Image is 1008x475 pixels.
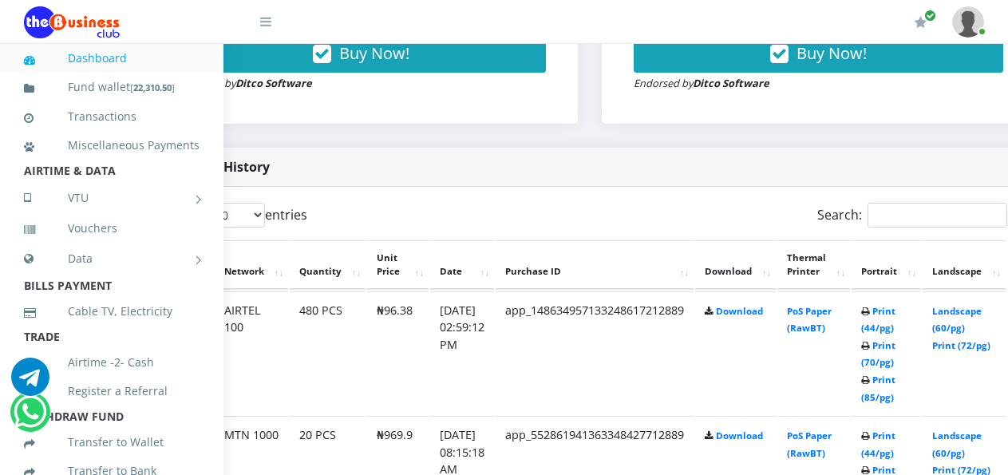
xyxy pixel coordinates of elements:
[11,370,49,396] a: Chat for support
[924,10,936,22] span: Renew/Upgrade Subscription
[290,240,366,290] th: Quantity: activate to sort column ascending
[923,240,1006,290] th: Landscape: activate to sort column ascending
[496,291,694,415] td: app_148634957133248617212889
[817,203,1007,228] label: Search:
[24,40,200,77] a: Dashboard
[367,240,429,290] th: Unit Price: activate to sort column ascending
[861,374,895,403] a: Print (85/pg)
[24,424,200,461] a: Transfer to Wallet
[24,373,200,410] a: Register a Referral
[852,240,921,290] th: Portrait: activate to sort column ascending
[952,6,984,38] img: User
[176,76,312,90] small: Endorsed by
[367,291,429,415] td: ₦96.38
[215,240,288,290] th: Network: activate to sort column ascending
[430,240,494,290] th: Date: activate to sort column ascending
[634,76,769,90] small: Endorsed by
[787,429,832,459] a: PoS Paper (RawBT)
[693,76,769,90] strong: Ditco Software
[133,81,172,93] b: 22,310.50
[205,203,265,228] select: Showentries
[861,429,895,459] a: Print (44/pg)
[634,34,1003,73] button: Buy Now!
[24,210,200,247] a: Vouchers
[130,81,175,93] small: [ ]
[716,305,763,317] a: Download
[24,98,200,135] a: Transactions
[777,240,850,290] th: Thermal Printer: activate to sort column ascending
[932,305,982,334] a: Landscape (60/pg)
[14,405,46,431] a: Chat for support
[24,69,200,106] a: Fund wallet[22,310.50]
[176,34,546,73] button: Buy Now!
[24,127,200,164] a: Miscellaneous Payments
[797,42,867,64] span: Buy Now!
[496,240,694,290] th: Purchase ID: activate to sort column ascending
[339,42,409,64] span: Buy Now!
[24,344,200,381] a: Airtime -2- Cash
[716,429,763,441] a: Download
[24,239,200,279] a: Data
[861,339,895,369] a: Print (70/pg)
[932,339,990,351] a: Print (72/pg)
[24,178,200,218] a: VTU
[24,6,120,38] img: Logo
[915,16,927,29] i: Renew/Upgrade Subscription
[932,429,982,459] a: Landscape (60/pg)
[695,240,776,290] th: Download: activate to sort column ascending
[787,305,832,334] a: PoS Paper (RawBT)
[861,305,895,334] a: Print (44/pg)
[868,203,1007,228] input: Search:
[24,293,200,330] a: Cable TV, Electricity
[235,76,312,90] strong: Ditco Software
[172,203,307,228] label: Show entries
[290,291,366,415] td: 480 PCS
[430,291,494,415] td: [DATE] 02:59:12 PM
[215,291,288,415] td: AIRTEL 100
